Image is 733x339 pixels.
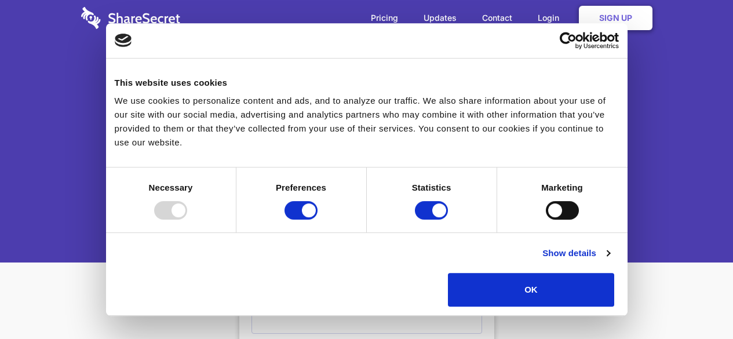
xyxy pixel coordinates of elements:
a: Usercentrics Cookiebot - opens in a new window [517,32,619,49]
div: This website uses cookies [115,76,619,90]
img: logo-wordmark-white-trans-d4663122ce5f474addd5e946df7df03e33cb6a1c49d2221995e7729f52c070b2.svg [81,7,180,29]
div: We use cookies to personalize content and ads, and to analyze our traffic. We also share informat... [115,94,619,150]
strong: Marketing [541,183,583,192]
button: OK [448,273,614,307]
a: Show details [542,246,610,260]
strong: Statistics [412,183,451,192]
strong: Preferences [276,183,326,192]
img: logo [115,34,132,46]
strong: Necessary [149,183,193,192]
a: Sign Up [579,6,652,30]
